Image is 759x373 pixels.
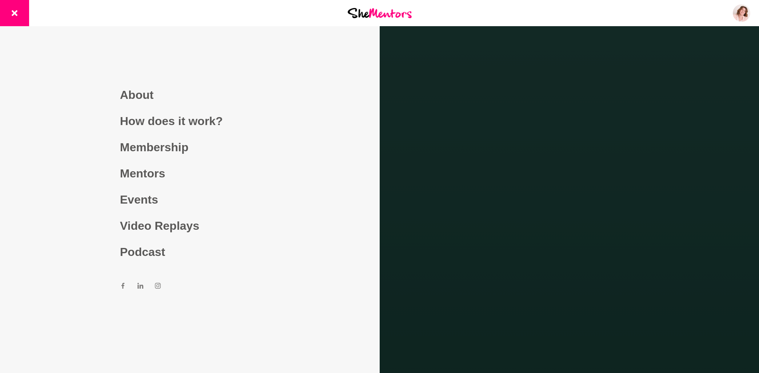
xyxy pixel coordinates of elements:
a: Instagram [155,282,161,291]
a: Events [120,186,260,213]
a: Membership [120,134,260,160]
a: LinkedIn [137,282,143,291]
img: She Mentors Logo [348,8,412,18]
a: Mentors [120,160,260,186]
a: Facebook [120,282,126,291]
a: Video Replays [120,213,260,239]
img: Amanda Greenman [733,4,750,22]
a: How does it work? [120,108,260,134]
a: Podcast [120,239,260,265]
a: About [120,82,260,108]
